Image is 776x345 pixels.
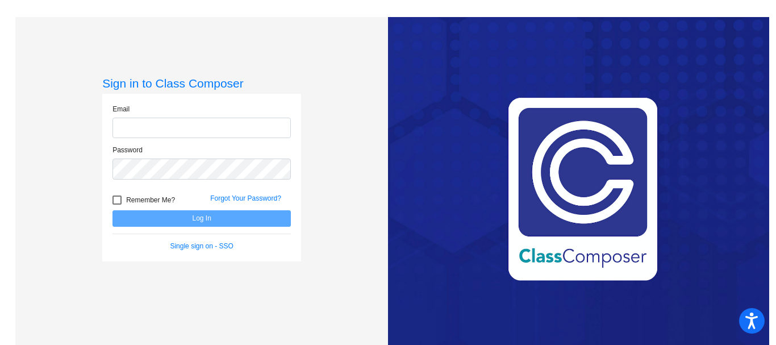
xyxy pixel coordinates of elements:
label: Password [112,145,143,155]
h3: Sign in to Class Composer [102,76,301,90]
label: Email [112,104,130,114]
a: Forgot Your Password? [210,194,281,202]
span: Remember Me? [126,193,175,207]
a: Single sign on - SSO [170,242,233,250]
button: Log In [112,210,291,227]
